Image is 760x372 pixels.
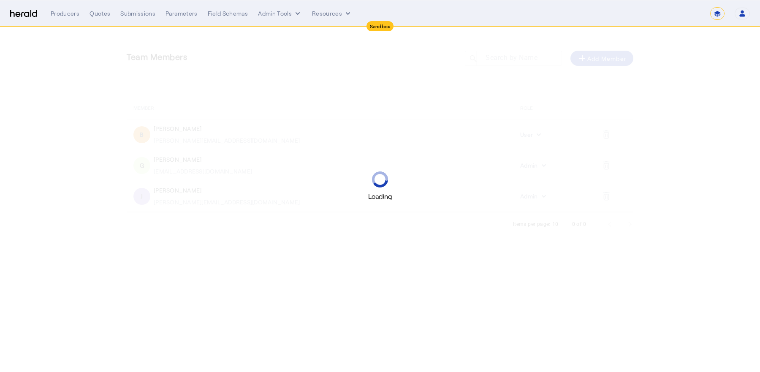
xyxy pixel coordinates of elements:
div: Parameters [166,9,198,18]
button: internal dropdown menu [258,9,302,18]
div: Submissions [120,9,155,18]
div: Sandbox [366,21,394,31]
button: Resources dropdown menu [312,9,352,18]
div: Producers [51,9,79,18]
div: Field Schemas [208,9,248,18]
img: Herald Logo [10,10,37,18]
div: Quotes [90,9,110,18]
